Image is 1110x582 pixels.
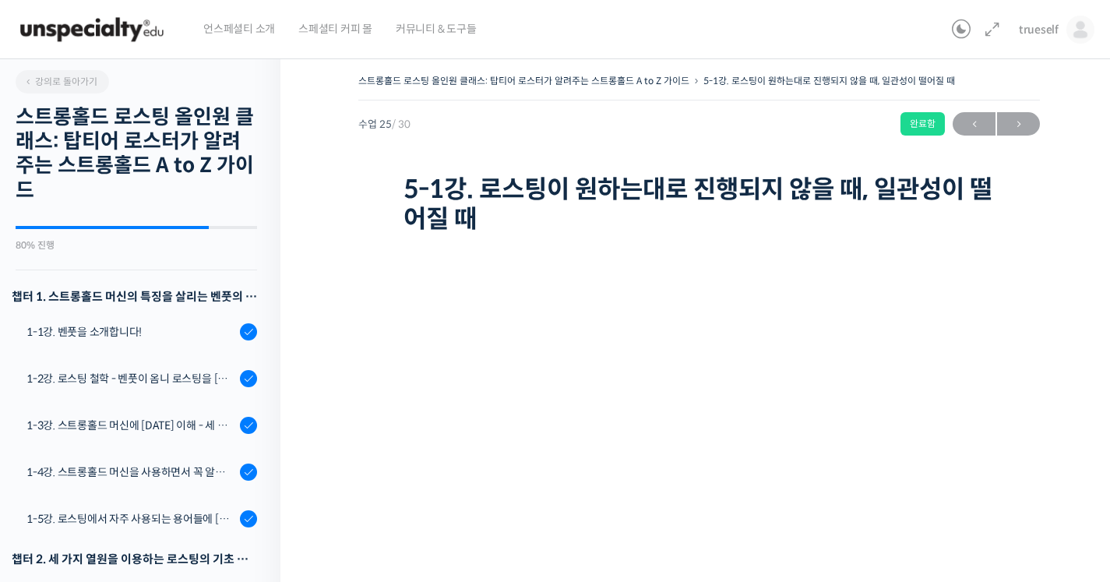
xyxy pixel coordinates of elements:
span: trueself [1019,23,1059,37]
a: 강의로 돌아가기 [16,70,109,93]
span: 강의로 돌아가기 [23,76,97,87]
div: 1-5강. 로스팅에서 자주 사용되는 용어들에 [DATE] 이해 [26,510,235,527]
h2: 스트롱홀드 로스팅 올인원 클래스: 탑티어 로스터가 알려주는 스트롱홀드 A to Z 가이드 [16,105,257,203]
div: 챕터 2. 세 가지 열원을 이용하는 로스팅의 기초 설계 [12,548,257,570]
a: 다음→ [997,112,1040,136]
span: / 30 [392,118,411,131]
div: 1-3강. 스트롱홀드 머신에 [DATE] 이해 - 세 가지 열원이 만들어내는 변화 [26,417,235,434]
div: 1-2강. 로스팅 철학 - 벤풋이 옴니 로스팅을 [DATE] 않는 이유 [26,370,235,387]
div: 1-4강. 스트롱홀드 머신을 사용하면서 꼭 알고 있어야 할 유의사항 [26,464,235,481]
h1: 5-1강. 로스팅이 원하는대로 진행되지 않을 때, 일관성이 떨어질 때 [403,175,995,235]
a: 스트롱홀드 로스팅 올인원 클래스: 탑티어 로스터가 알려주는 스트롱홀드 A to Z 가이드 [358,75,689,86]
div: 1-1강. 벤풋을 소개합니다! [26,323,235,340]
a: 5-1강. 로스팅이 원하는대로 진행되지 않을 때, 일관성이 떨어질 때 [703,75,955,86]
span: 수업 25 [358,119,411,129]
span: ← [953,114,995,135]
a: ←이전 [953,112,995,136]
span: → [997,114,1040,135]
div: 80% 진행 [16,241,257,250]
div: 완료함 [900,112,945,136]
h3: 챕터 1. 스트롱홀드 머신의 특징을 살리는 벤풋의 로스팅 방식 [12,286,257,307]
